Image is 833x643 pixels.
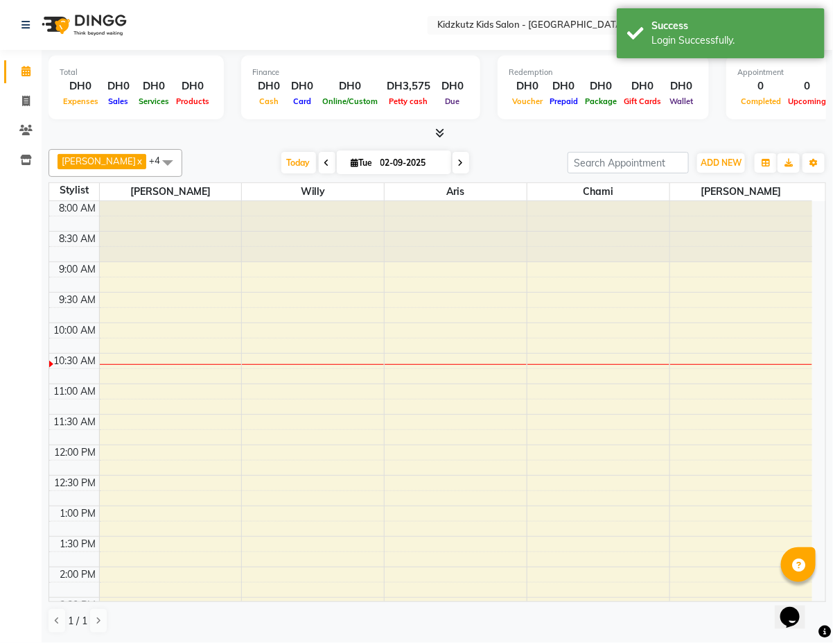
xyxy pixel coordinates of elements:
[348,157,376,168] span: Tue
[665,78,698,94] div: DH0
[256,96,282,106] span: Cash
[173,78,213,94] div: DH0
[290,96,315,106] span: Card
[568,152,689,173] input: Search Appointment
[58,598,99,612] div: 2:30 PM
[436,78,469,94] div: DH0
[60,67,213,78] div: Total
[281,152,316,173] span: Today
[737,78,784,94] div: 0
[57,201,99,216] div: 8:00 AM
[58,506,99,521] div: 1:00 PM
[620,96,665,106] span: Gift Cards
[546,96,581,106] span: Prepaid
[509,67,698,78] div: Redemption
[102,78,135,94] div: DH0
[135,96,173,106] span: Services
[386,96,432,106] span: Petty cash
[509,78,546,94] div: DH0
[57,232,99,246] div: 8:30 AM
[509,96,546,106] span: Voucher
[68,614,87,628] span: 1 / 1
[784,78,830,94] div: 0
[581,96,620,106] span: Package
[737,96,784,106] span: Completed
[60,96,102,106] span: Expenses
[49,183,99,198] div: Stylist
[319,96,381,106] span: Online/Custom
[136,155,142,166] a: x
[286,78,319,94] div: DH0
[620,78,665,94] div: DH0
[149,155,170,166] span: +4
[381,78,436,94] div: DH3,575
[62,155,136,166] span: [PERSON_NAME]
[252,67,469,78] div: Finance
[52,445,99,460] div: 12:00 PM
[376,153,446,173] input: 2025-09-02
[784,96,830,106] span: Upcoming
[651,33,814,48] div: Login Successfully.
[701,157,742,168] span: ADD NEW
[242,183,384,200] span: Willy
[581,78,620,94] div: DH0
[100,183,242,200] span: [PERSON_NAME]
[105,96,132,106] span: Sales
[775,588,819,629] iframe: chat widget
[666,96,696,106] span: Wallet
[51,323,99,338] div: 10:00 AM
[51,384,99,399] div: 11:00 AM
[697,153,745,173] button: ADD NEW
[58,537,99,551] div: 1:30 PM
[57,262,99,277] div: 9:00 AM
[57,293,99,307] div: 9:30 AM
[546,78,581,94] div: DH0
[651,19,814,33] div: Success
[35,6,130,44] img: logo
[173,96,213,106] span: Products
[52,476,99,490] div: 12:30 PM
[670,183,812,200] span: [PERSON_NAME]
[442,96,464,106] span: Due
[135,78,173,94] div: DH0
[58,567,99,582] div: 2:00 PM
[51,415,99,429] div: 11:30 AM
[385,183,527,200] span: Aris
[252,78,286,94] div: DH0
[60,78,102,94] div: DH0
[527,183,669,200] span: Chami
[51,354,99,368] div: 10:30 AM
[319,78,381,94] div: DH0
